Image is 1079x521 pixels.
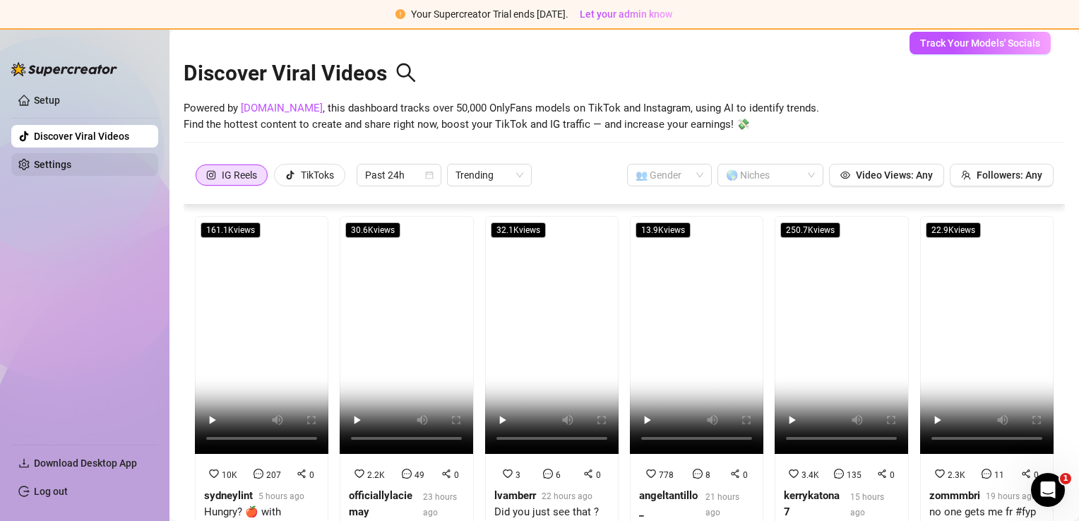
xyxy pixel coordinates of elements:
div: TikToks [301,164,334,186]
strong: lvamberr [494,489,536,502]
span: share-alt [877,469,887,479]
span: 6 [556,470,561,480]
span: Download Desktop App [34,457,137,469]
div: Did you just see that ? [494,504,599,521]
span: Let your admin know [580,8,672,20]
span: 2.3K [948,470,965,480]
span: Track Your Models' Socials [920,37,1040,49]
span: 19 hours ago [986,491,1037,501]
span: 0 [743,470,748,480]
span: share-alt [441,469,451,479]
span: heart [503,469,513,479]
span: 0 [1034,470,1039,480]
span: Powered by , this dashboard tracks over 50,000 OnlyFans models on TikTok and Instagram, using AI ... [184,100,819,133]
span: download [18,457,30,469]
a: Log out [34,486,68,497]
img: logo-BBDzfeDw.svg [11,62,117,76]
span: 135 [847,470,862,480]
span: search [395,62,417,83]
span: 22 hours ago [542,491,592,501]
span: 1 [1060,473,1071,484]
strong: officiallylaciemay [349,489,412,519]
strong: sydneylint [204,489,253,502]
span: heart [354,469,364,479]
span: exclamation-circle [395,9,405,19]
strong: angeltantillo_ [639,489,698,519]
span: heart [209,469,219,479]
span: Your Supercreator Trial ends [DATE]. [411,8,568,20]
span: 3.4K [801,470,819,480]
span: 2.2K [367,470,385,480]
span: message [834,469,844,479]
div: IG Reels [222,164,257,186]
iframe: Intercom live chat [1031,473,1065,507]
span: 32.1K views [491,222,546,238]
span: message [402,469,412,479]
button: Followers: Any [950,164,1054,186]
span: 0 [596,470,601,480]
button: Video Views: Any [829,164,944,186]
span: 0 [309,470,314,480]
span: Video Views: Any [856,169,933,181]
span: 30.6K views [345,222,400,238]
span: heart [935,469,945,479]
span: team [961,170,971,180]
span: share-alt [297,469,306,479]
span: 15 hours ago [850,492,884,517]
span: share-alt [1021,469,1031,479]
h2: Discover Viral Videos [184,60,417,87]
span: message [982,469,991,479]
a: Discover Viral Videos [34,131,129,142]
span: 3 [515,470,520,480]
strong: zommmbri [929,489,980,502]
span: 21 hours ago [705,492,739,517]
span: 5 hours ago [258,491,304,501]
span: 13.9K views [636,222,691,238]
span: share-alt [730,469,740,479]
span: eye [840,170,850,180]
span: message [693,469,703,479]
div: no one gets me fr #fyp [929,504,1037,521]
span: 49 [415,470,424,480]
span: 0 [890,470,895,480]
span: Trending [455,164,523,186]
span: heart [646,469,656,479]
a: [DOMAIN_NAME] [241,102,323,114]
span: Followers: Any [977,169,1042,181]
span: 11 [994,470,1004,480]
span: 778 [659,470,674,480]
span: tik-tok [285,170,295,180]
span: 161.1K views [201,222,261,238]
span: Past 24h [365,164,433,186]
span: share-alt [583,469,593,479]
span: 250.7K views [780,222,840,238]
span: message [543,469,553,479]
span: 23 hours ago [423,492,457,517]
span: message [254,469,263,479]
span: heart [789,469,799,479]
strong: kerrykatona7 [784,489,840,519]
span: instagram [206,170,216,180]
a: Setup [34,95,60,106]
span: calendar [425,171,434,179]
button: Track Your Models' Socials [910,32,1051,54]
span: 0 [454,470,459,480]
span: 22.9K views [926,222,981,238]
span: 207 [266,470,281,480]
span: 8 [705,470,710,480]
a: Settings [34,159,71,170]
button: Let your admin know [574,6,678,23]
span: 10K [222,470,237,480]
